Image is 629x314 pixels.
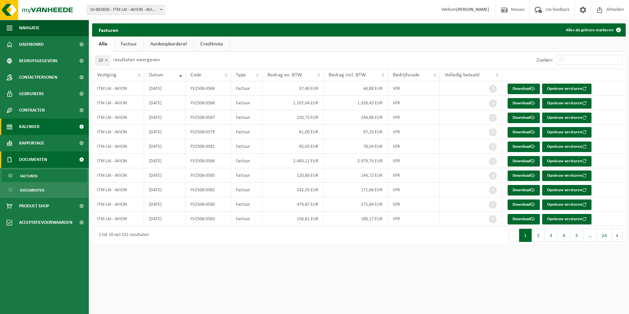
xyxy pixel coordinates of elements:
span: Dashboard [19,36,44,53]
a: Download [508,142,540,152]
td: ITM LAI - AVION [92,81,144,96]
span: Bedrag incl. BTW [329,72,366,78]
button: Opnieuw versturen [542,142,591,152]
td: 156,81 EUR [263,212,324,226]
span: Bedrag ex. BTW [267,72,302,78]
td: VFR [388,81,440,96]
span: Kalender [19,118,39,135]
td: 44,88 EUR [324,81,388,96]
button: Next [612,229,622,242]
td: VFR [388,125,440,139]
td: Factuur [231,125,263,139]
td: FV2508-0579 [186,125,231,139]
span: Rapportage [19,135,44,151]
a: Creditnota [194,37,230,52]
span: 10-863856 - ITM LAI - AVION - AVION [87,5,165,15]
button: 24 [597,229,612,242]
td: FV2508-0580 [186,197,231,212]
td: ITM LAI - AVION [92,154,144,168]
button: Opnieuw versturen [542,113,591,123]
td: Factuur [231,81,263,96]
td: [DATE] [144,154,185,168]
a: Download [508,170,540,181]
span: Volledig betaald [445,72,479,78]
span: 10-863856 - ITM LAI - AVION - AVION [87,5,164,14]
td: ITM LAI - AVION [92,183,144,197]
td: 1.328,45 EUR [324,96,388,110]
td: [DATE] [144,110,185,125]
button: Opnieuw versturen [542,199,591,210]
td: 1.107,04 EUR [263,96,324,110]
span: Documenten [20,184,44,196]
a: Facturen [2,170,87,182]
td: ITM LAI - AVION [92,96,144,110]
button: Opnieuw versturen [542,127,591,138]
td: 144,88 EUR [324,110,388,125]
td: Factuur [231,183,263,197]
td: [DATE] [144,183,185,197]
span: Navigatie [19,20,39,36]
td: VFR [388,183,440,197]
button: Opnieuw versturen [542,98,591,109]
td: VFR [388,212,440,226]
button: 5 [570,229,583,242]
h2: Facturen [92,23,125,36]
td: VFR [388,168,440,183]
td: FV2508-0583 [186,212,231,226]
div: 1 tot 10 van 231 resultaten [95,229,149,241]
td: FV2508-0586 [186,154,231,168]
td: Factuur [231,197,263,212]
span: Bedrijfsgegevens [19,53,58,69]
td: 120,73 EUR [263,110,324,125]
span: 10 [96,56,110,65]
td: 171,06 EUR [324,183,388,197]
a: Download [508,185,540,196]
button: Previous [509,229,519,242]
a: Aankoopborderel [144,37,193,52]
td: [DATE] [144,96,185,110]
td: Factuur [231,96,263,110]
span: Code [190,72,201,78]
td: 142,55 EUR [263,183,324,197]
a: Download [508,127,540,138]
td: ITM LAI - AVION [92,139,144,154]
td: [DATE] [144,168,185,183]
td: FV2508-0585 [186,168,231,183]
td: ITM LAI - AVION [92,197,144,212]
button: Opnieuw versturen [542,156,591,167]
span: Contracten [19,102,45,118]
button: 2 [532,229,545,242]
a: Factuur [114,37,143,52]
button: Alles als gelezen markeren [561,23,625,37]
strong: [PERSON_NAME] [456,7,489,12]
td: FV2508-0587 [186,110,231,125]
span: … [583,229,597,242]
td: 2.483,12 EUR [263,154,324,168]
a: Alle [92,37,114,52]
td: Factuur [231,212,263,226]
button: Opnieuw versturen [542,170,591,181]
span: Type [236,72,246,78]
td: Factuur [231,110,263,125]
td: 144,72 EUR [324,168,388,183]
td: FV2508-0582 [186,183,231,197]
td: 188,17 EUR [324,212,388,226]
label: resultaten weergeven [113,57,160,63]
td: ITM LAI - AVION [92,125,144,139]
td: 120,60 EUR [263,168,324,183]
td: FV2508-0581 [186,139,231,154]
a: Download [508,84,540,94]
span: Datum [149,72,164,78]
a: Download [508,113,540,123]
button: Opnieuw versturen [542,84,591,94]
span: Gebruikers [19,86,44,102]
td: [DATE] [144,212,185,226]
span: Product Shop [19,198,49,214]
td: [DATE] [144,125,185,139]
td: 81,00 EUR [263,125,324,139]
td: ITM LAI - AVION [92,110,144,125]
td: FV2508-0588 [186,96,231,110]
td: VFR [388,197,440,212]
td: VFR [388,110,440,125]
td: Factuur [231,139,263,154]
